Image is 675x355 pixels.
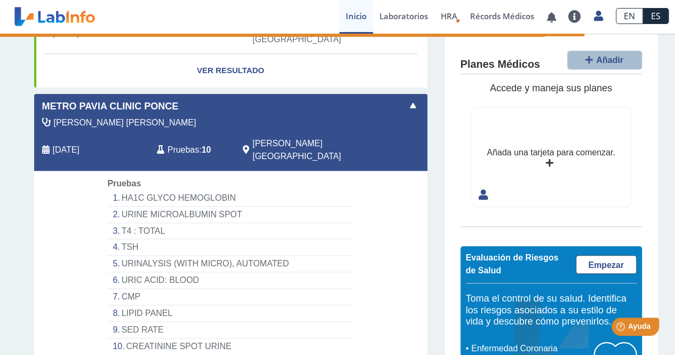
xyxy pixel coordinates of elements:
[107,207,353,223] li: URINE MICROALBUMIN SPOT
[168,144,199,156] span: Pruebas
[107,305,353,322] li: LIPID PANEL
[588,261,624,270] span: Empezar
[460,58,540,71] h4: Planes Médicos
[34,54,427,88] a: Ver Resultado
[596,56,623,65] span: Añadir
[107,190,353,207] li: HA1C GLYCO HEMOGLOBIN
[466,253,559,275] span: Evaluación de Riesgos de Salud
[643,8,669,24] a: ES
[107,223,353,240] li: T4 : TOTAL
[107,179,141,188] span: Pruebas
[107,256,353,272] li: URINALYSIS (WITH MICRO), AUTOMATED
[567,51,642,69] button: Añadir
[107,289,353,305] li: CMP
[202,145,211,154] b: 10
[487,146,615,159] div: Añada una tarjeta para comenzar.
[466,293,637,328] h5: Toma el control de su salud. Identifica los riesgos asociados a su estilo de vida y descubre cómo...
[107,272,353,289] li: URIC ACID: BLOOD
[107,322,353,338] li: SED RATE
[107,239,353,256] li: TSH
[107,338,353,354] li: CREATININE SPOT URINE
[54,116,196,129] span: Negron Rivera, Ramon
[580,313,663,343] iframe: Help widget launcher
[202,28,207,37] b: 1
[468,342,594,355] li: Enfermedad Coronaria
[576,255,637,274] a: Empezar
[616,8,643,24] a: EN
[53,144,80,156] span: 2025-08-08
[490,83,612,93] span: Accede y maneja sus planes
[42,99,179,114] span: Metro Pavia Clinic Ponce
[441,11,457,21] span: HRA
[252,137,370,163] span: Ponce, PR
[149,137,235,163] div: :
